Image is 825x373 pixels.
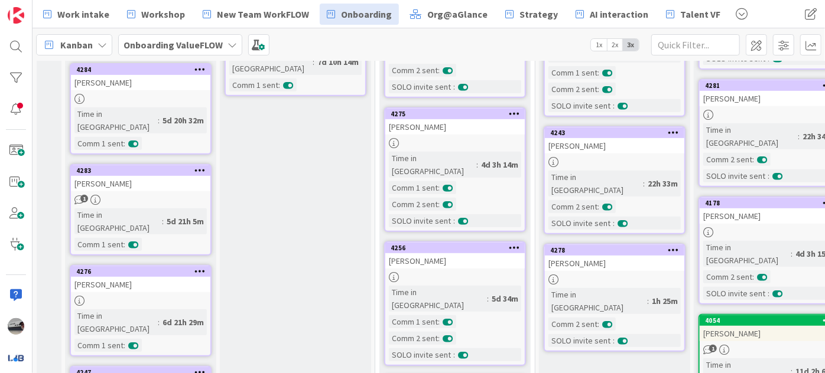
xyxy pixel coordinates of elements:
[74,309,158,335] div: Time in [GEOGRAPHIC_DATA]
[545,138,684,153] div: [PERSON_NAME]
[545,245,684,256] div: 4278
[438,198,440,211] span: :
[8,318,24,335] img: jB
[659,4,727,25] a: Talent VF
[478,158,521,171] div: 4d 3h 14m
[124,238,125,251] span: :
[389,315,438,328] div: Comm 1 sent
[389,348,453,361] div: SOLO invite sent
[385,253,525,269] div: [PERSON_NAME]
[120,4,192,25] a: Workshop
[544,244,686,352] a: 4278[PERSON_NAME]Time in [GEOGRAPHIC_DATA]:1h 25mComm 2 sent:SOLO invite sent:
[544,126,686,234] a: 4243[PERSON_NAME]Time in [GEOGRAPHIC_DATA]:22h 33mComm 2 sent:SOLO invite sent:
[752,270,754,283] span: :
[71,277,210,292] div: [PERSON_NAME]
[498,4,565,25] a: Strategy
[645,177,681,190] div: 22h 33m
[613,334,615,347] span: :
[141,7,185,21] span: Workshop
[649,295,681,307] div: 1h 25m
[70,164,212,256] a: 4283[PERSON_NAME]Time in [GEOGRAPHIC_DATA]:5d 21h 5mComm 1 sent:
[76,267,210,276] div: 4276
[548,318,597,331] div: Comm 2 sent
[752,153,754,166] span: :
[545,127,684,153] div: 4243[PERSON_NAME]
[613,99,615,112] span: :
[71,64,210,75] div: 4284
[545,245,684,271] div: 4278[PERSON_NAME]
[597,66,599,79] span: :
[36,4,116,25] a: Work intake
[545,256,684,271] div: [PERSON_NAME]
[124,137,125,150] span: :
[548,288,647,314] div: Time in [GEOGRAPHIC_DATA]
[278,78,280,91] span: :
[71,75,210,90] div: [PERSON_NAME]
[74,238,124,251] div: Comm 1 sent
[320,4,399,25] a: Onboarding
[768,287,769,300] span: :
[217,7,309,21] span: New Team WorkFLOW
[703,123,798,149] div: Time in [GEOGRAPHIC_DATA]
[124,39,223,51] b: Onboarding ValueFLOW
[196,4,316,25] a: New Team WorkFLOW
[71,176,210,191] div: [PERSON_NAME]
[453,80,455,93] span: :
[703,241,791,267] div: Time in [GEOGRAPHIC_DATA]
[229,78,278,91] div: Comm 1 sent
[60,38,93,52] span: Kanban
[613,217,615,230] span: :
[71,165,210,191] div: 4283[PERSON_NAME]
[476,158,478,171] span: :
[160,316,207,329] div: 6d 21h 29m
[8,349,24,366] img: avatar
[798,130,800,143] span: :
[158,316,160,329] span: :
[57,7,109,21] span: Work intake
[607,39,623,51] span: 2x
[548,334,613,347] div: SOLO invite sent
[76,66,210,74] div: 4284
[545,127,684,138] div: 4243
[389,332,438,345] div: Comm 2 sent
[487,292,489,305] span: :
[643,177,645,190] span: :
[160,114,207,127] div: 5d 20h 32m
[80,195,88,202] span: 1
[71,165,210,176] div: 4283
[71,266,210,292] div: 4276[PERSON_NAME]
[74,339,124,352] div: Comm 1 sent
[550,246,684,254] div: 4278
[229,49,313,75] div: Time in [GEOGRAPHIC_DATA]
[651,34,740,55] input: Quick Filter...
[389,214,453,227] div: SOLO invite sent
[489,292,521,305] div: 5d 34m
[74,208,162,234] div: Time in [GEOGRAPHIC_DATA]
[438,64,440,77] span: :
[389,198,438,211] div: Comm 2 sent
[391,244,525,252] div: 4256
[438,315,440,328] span: :
[519,7,558,21] span: Strategy
[623,39,639,51] span: 3x
[74,137,124,150] div: Comm 1 sent
[385,109,525,119] div: 4275
[314,55,362,68] div: 7d 10h 14m
[703,270,752,283] div: Comm 2 sent
[709,345,717,352] span: 1
[703,153,752,166] div: Comm 2 sent
[703,169,768,182] div: SOLO invite sent
[389,286,487,312] div: Time in [GEOGRAPHIC_DATA]
[550,129,684,137] div: 4243
[438,181,440,194] span: :
[427,7,488,21] span: Org@aGlance
[548,200,597,213] div: Comm 2 sent
[71,266,210,277] div: 4276
[703,287,768,300] div: SOLO invite sent
[548,99,613,112] div: SOLO invite sent
[548,66,597,79] div: Comm 1 sent
[548,171,643,197] div: Time in [GEOGRAPHIC_DATA]
[389,181,438,194] div: Comm 1 sent
[569,4,655,25] a: AI interaction
[162,215,164,228] span: :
